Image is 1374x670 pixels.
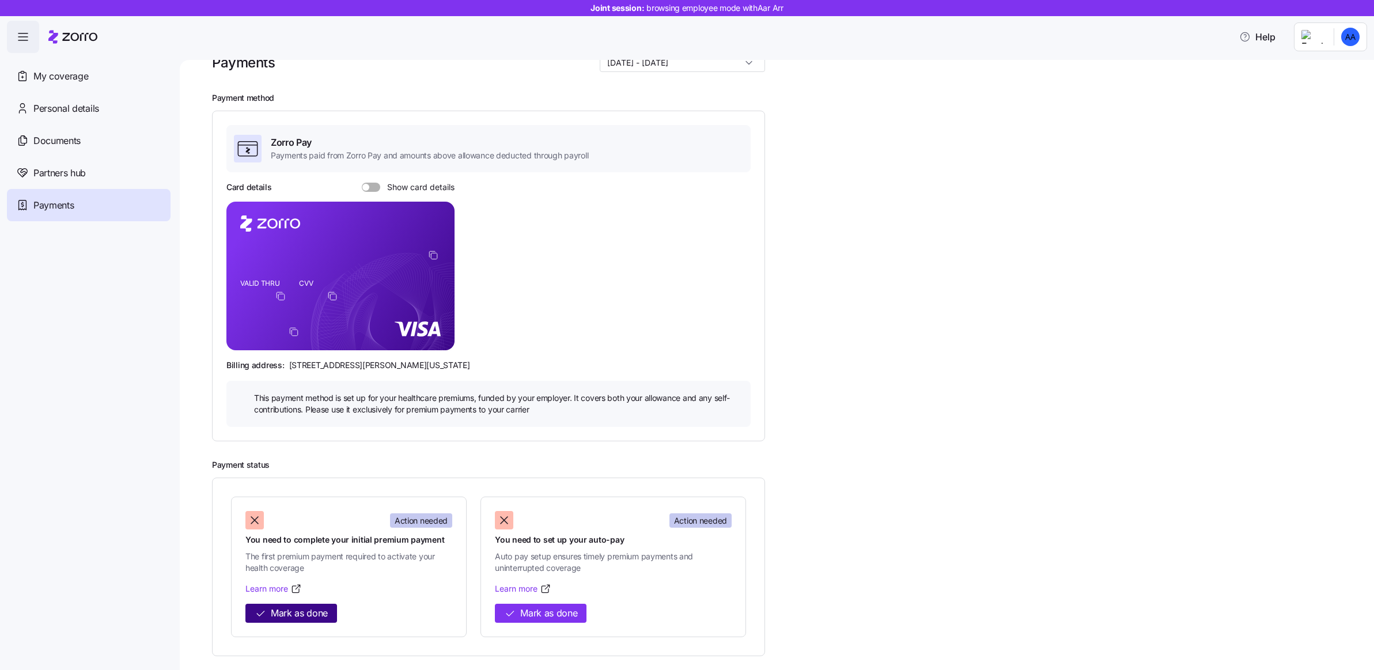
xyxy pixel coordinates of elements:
h3: Card details [226,181,272,193]
span: browsing employee mode with Aar Arr [646,2,783,14]
span: Show card details [380,183,455,192]
span: You need to complete your initial premium payment [245,534,452,546]
span: My coverage [33,69,88,84]
h2: Payment method [212,93,1358,104]
a: Learn more [245,583,302,595]
img: icon bulb [236,392,249,406]
tspan: CVV [299,279,313,288]
span: The first premium payment required to activate your health coverage [245,551,452,574]
button: copy-to-clipboard [289,327,299,337]
span: Documents [33,134,81,148]
img: Employer logo [1301,30,1324,44]
span: Zorro Pay [271,135,588,150]
h1: Payments [212,54,275,71]
button: Mark as done [245,604,337,623]
span: Payments paid from Zorro Pay and amounts above allowance deducted through payroll [271,150,588,161]
button: copy-to-clipboard [327,291,338,301]
a: Personal details [7,92,171,124]
span: You need to set up your auto-pay [495,534,732,546]
span: Payments [33,198,74,213]
h2: Payment status [212,460,1358,471]
span: Action needed [395,515,448,527]
span: This payment method is set up for your healthcare premiums, funded by your employer. It covers bo... [254,392,741,416]
button: Help [1230,25,1285,48]
a: Payments [7,189,171,221]
span: Joint session: [591,2,783,14]
tspan: VALID THRU [240,279,280,288]
span: Billing address: [226,359,285,371]
span: Partners hub [33,166,86,180]
span: Action needed [674,515,727,527]
a: Documents [7,124,171,157]
button: Mark as done [495,604,586,623]
span: Mark as done [520,606,577,620]
a: Learn more [495,583,551,595]
span: Personal details [33,101,99,116]
img: f239d0ca09c2dfbf11fc741d69a168e6 [1341,28,1360,46]
button: copy-to-clipboard [428,250,438,260]
span: Mark as done [271,606,328,620]
span: Help [1239,30,1275,44]
a: My coverage [7,60,171,92]
button: copy-to-clipboard [275,291,286,301]
a: Partners hub [7,157,171,189]
span: [STREET_ADDRESS][PERSON_NAME][US_STATE] [289,359,470,371]
span: Auto pay setup ensures timely premium payments and uninterrupted coverage [495,551,732,574]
